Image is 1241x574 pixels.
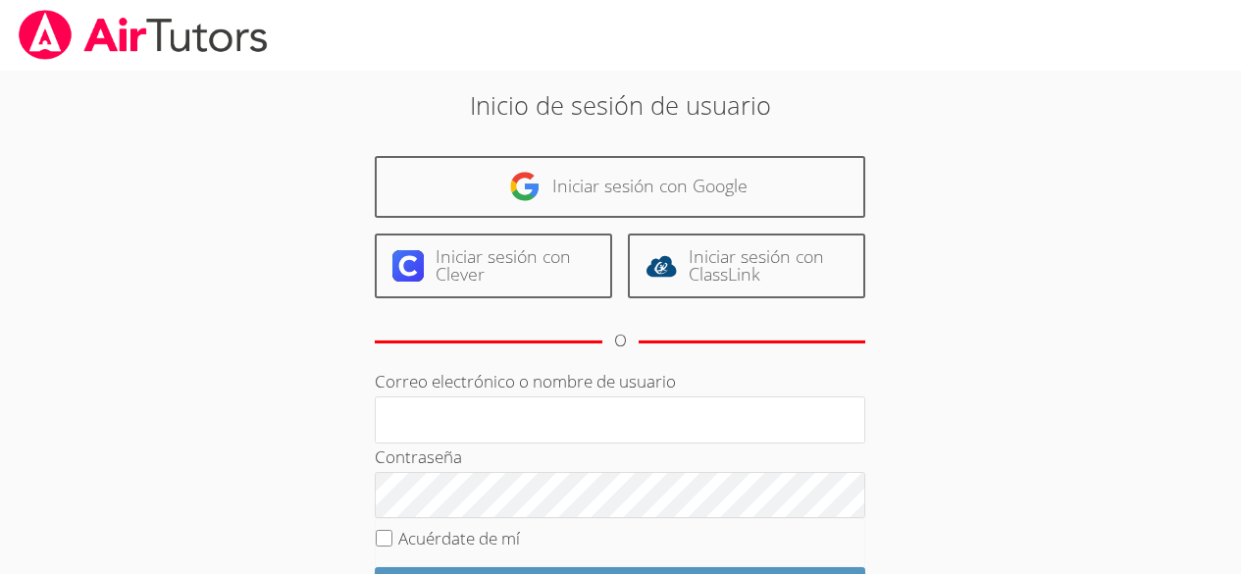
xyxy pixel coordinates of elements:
[509,171,541,202] img: google-logo-50288ca7cdecda66e5e0955fdab243c47b7ad437acaf1139b6f446037453330a.svg
[375,156,865,218] a: Iniciar sesión con Google
[689,244,824,286] font: Iniciar sesión con ClassLink
[398,527,520,549] font: Acuérdate de mí
[614,329,627,351] font: O
[375,370,676,392] font: Correo electrónico o nombre de usuario
[628,234,865,299] a: Iniciar sesión con ClassLink
[392,250,424,282] img: clever-logo-6eab21bc6e7a338710f1a6ff85c0baf02591cd810cc4098c63d3a4b26e2feb20.svg
[646,250,677,282] img: classlink-logo-d6bb404cc1216ec64c9a2012d9dc4662098be43eaf13dc465df04b49fa7ab582.svg
[17,10,270,60] img: airtutors_banner-c4298cdbf04f3fff15de1276eac7730deb9818008684d7c2e4769d2f7ddbe033.png
[436,244,571,286] font: Iniciar sesión con Clever
[375,445,462,468] font: Contraseña
[375,234,612,299] a: Iniciar sesión con Clever
[552,174,748,197] font: Iniciar sesión con Google
[470,88,771,122] font: Inicio de sesión de usuario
